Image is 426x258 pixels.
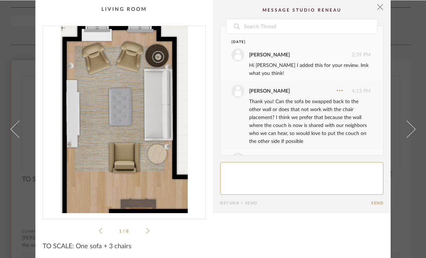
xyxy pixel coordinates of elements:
[43,243,131,251] span: TO SCALE: One sofa + 3 chairs
[249,51,290,59] div: [PERSON_NAME]
[123,229,126,234] span: /
[231,49,371,62] div: 2:39 PM
[249,88,290,96] div: [PERSON_NAME]
[220,201,371,206] div: Return = Send
[371,201,383,206] button: Send
[43,26,205,213] div: 0
[231,153,371,166] div: 4:38 PM
[43,26,205,213] img: 7b031ace-72f6-4e91-98d4-6caf3effb773_1000x1000.jpg
[126,229,130,234] span: 8
[249,98,371,146] div: Thank you! Can the sofa be swapped back to the other wall or does that not work with the chair pl...
[119,229,123,234] span: 1
[249,62,371,78] div: Hi [PERSON_NAME] I added this for your review. lmk what you think!
[231,85,371,98] div: 4:13 PM
[243,20,377,34] input: Search Thread
[231,40,357,45] div: [DATE]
